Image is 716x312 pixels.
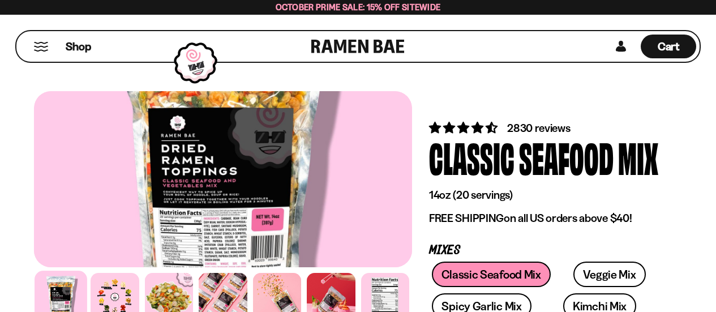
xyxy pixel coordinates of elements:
[276,2,441,12] span: October Prime Sale: 15% off Sitewide
[429,136,515,178] div: Classic
[429,211,504,225] strong: FREE SHIPPING
[573,262,646,287] a: Veggie Mix
[618,136,658,178] div: Mix
[658,40,680,53] span: Cart
[429,121,500,135] span: 4.68 stars
[66,35,91,58] a: Shop
[33,42,49,52] button: Mobile Menu Trigger
[519,136,614,178] div: Seafood
[507,121,571,135] span: 2830 reviews
[429,245,665,256] p: Mixes
[641,31,696,62] div: Cart
[429,211,665,225] p: on all US orders above $40!
[66,39,91,54] span: Shop
[429,188,665,202] p: 14oz (20 servings)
